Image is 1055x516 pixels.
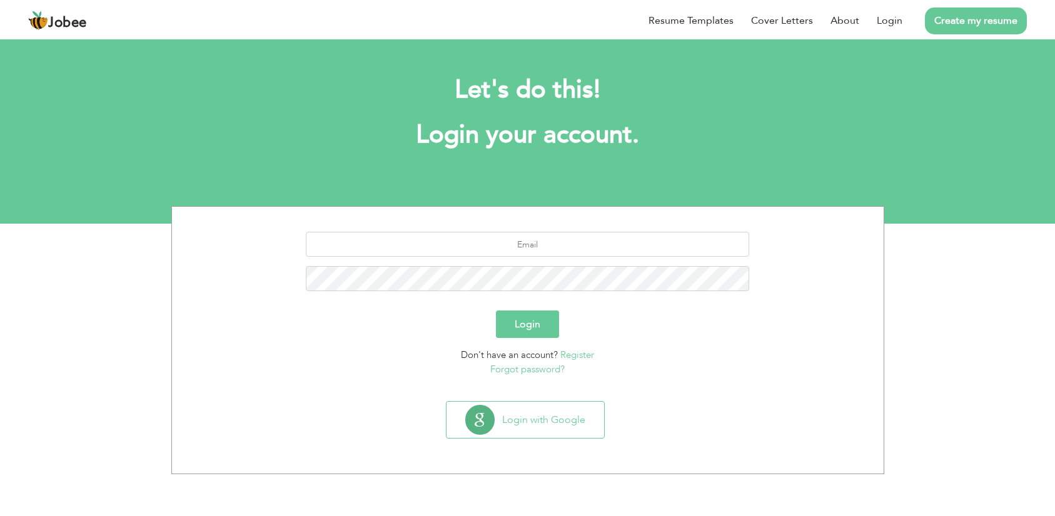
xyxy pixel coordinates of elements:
[190,74,866,106] h2: Let's do this!
[560,349,594,361] a: Register
[649,13,734,28] a: Resume Templates
[28,11,87,31] a: Jobee
[925,7,1027,34] a: Create my resume
[877,13,902,28] a: Login
[490,363,565,375] a: Forgot password?
[447,402,604,438] button: Login with Google
[751,13,813,28] a: Cover Letters
[461,349,558,361] span: Don't have an account?
[496,310,559,338] button: Login
[306,232,749,257] input: Email
[28,11,48,31] img: jobee.io
[190,119,866,151] h1: Login your account.
[830,13,859,28] a: About
[48,16,87,30] span: Jobee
